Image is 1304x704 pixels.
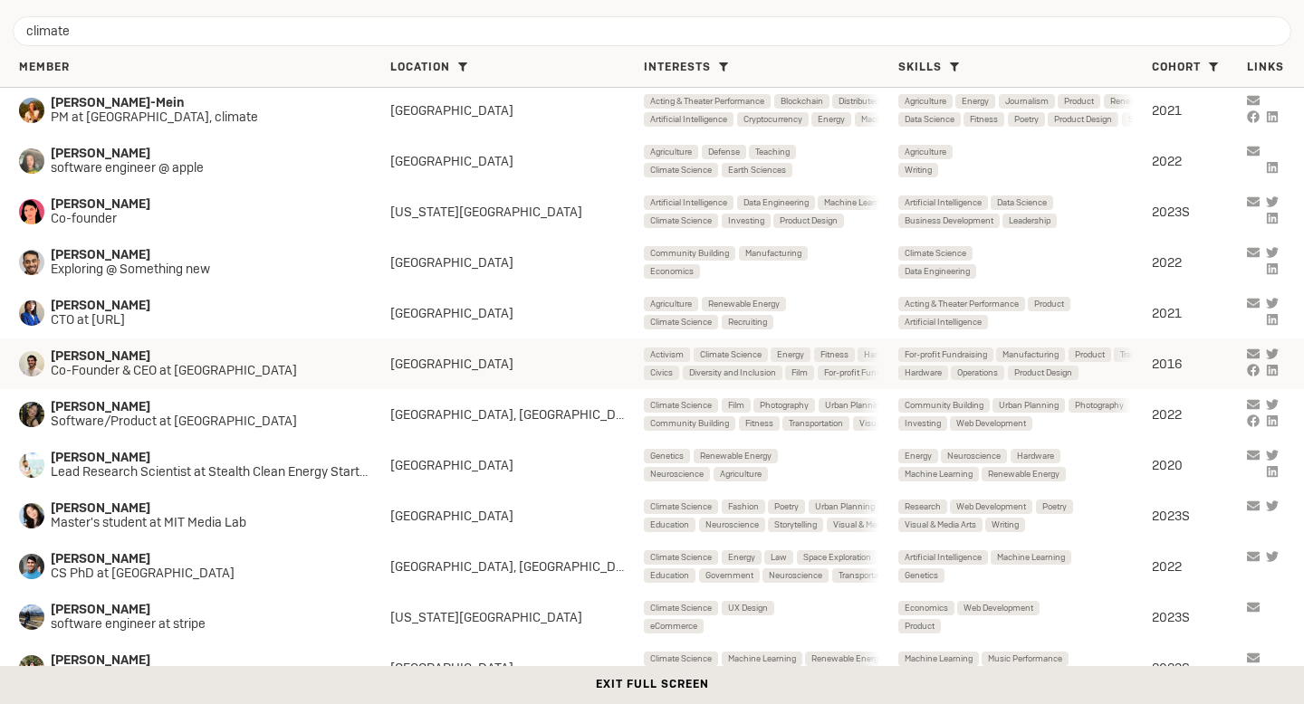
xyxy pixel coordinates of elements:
span: Artificial Intelligence [905,195,982,210]
span: [PERSON_NAME] [51,400,359,414]
span: Space Exploration [803,549,871,565]
span: Agriculture [650,296,692,311]
span: Climate Science [650,314,712,329]
div: [US_STATE][GEOGRAPHIC_DATA] [390,609,644,625]
span: Climate Science [650,397,712,413]
input: Search by name, company, cohort, interests, and more... [13,16,1291,47]
span: Climate Science [650,549,712,565]
span: Machine Learning [905,651,973,666]
span: Music Performance [988,651,1062,666]
div: 2016 [1152,356,1247,372]
span: Machine Learning [824,195,892,210]
span: Manufacturing [1002,347,1059,362]
span: Urban Planning [825,397,885,413]
span: Cohort [1152,61,1201,75]
span: Education [650,517,689,532]
span: [PERSON_NAME] [51,248,359,262]
span: Poetry [774,499,799,514]
span: Cryptocurrency [743,111,802,127]
div: [GEOGRAPHIC_DATA] [390,305,644,321]
div: 2023S [1152,204,1247,220]
span: [PERSON_NAME]-Mein [51,96,359,110]
span: Urban Planning [999,397,1059,413]
span: Government [705,567,753,583]
span: Manufacturing [745,245,801,261]
span: Renewable Energy [811,651,883,666]
span: Investing [728,213,764,228]
span: Data Engineering [743,195,809,210]
span: Teaching [755,144,790,159]
span: UX Design [728,600,768,615]
span: Poetry [1042,499,1067,514]
span: Artificial Intelligence [650,111,727,127]
span: Data Science [905,111,954,127]
span: Artificial Intelligence [905,314,982,329]
span: Leadership [1009,213,1050,228]
span: Machine Learning [997,549,1065,565]
span: Visual & Media Arts [833,517,905,532]
span: Climate Science [650,499,712,514]
span: Master's student at MIT Media Lab [51,516,359,530]
span: Agriculture [905,93,946,109]
div: 2021 [1152,102,1247,119]
span: Film [791,365,808,380]
span: Renewable Energy [1110,93,1182,109]
span: Energy [818,111,845,127]
span: Web Development [956,415,1026,431]
span: Neuroscience [650,466,704,481]
span: Data Engineering [905,263,970,279]
div: 2022 [1152,153,1247,169]
div: [GEOGRAPHIC_DATA] [390,457,644,473]
span: Climate Science [905,245,966,261]
span: Exploring @ Something new [51,262,359,277]
span: Community Building [650,415,729,431]
span: Renewable Energy [700,448,772,463]
span: Diversity and Inclusion [689,365,776,380]
span: CS PhD at [GEOGRAPHIC_DATA] [51,566,359,581]
span: Genetics [650,448,684,463]
span: Location [390,61,450,75]
span: Energy [777,347,804,362]
span: Genetics [905,567,938,583]
span: Activism [650,347,684,362]
span: Urban Planning [815,499,875,514]
span: Fashion [728,499,759,514]
span: CTO at [URL] [51,313,359,328]
div: 2023S [1152,660,1247,676]
span: Machine Learning [728,651,796,666]
span: For-profit Fundraising [824,365,906,380]
div: 2022 [1152,254,1247,271]
span: software engineer @ apple [51,161,359,176]
div: [GEOGRAPHIC_DATA] [390,660,644,676]
span: Education [650,567,689,583]
span: Lead Research Scientist at Stealth Clean Energy Startup [51,465,390,480]
span: Renewable Energy [708,296,780,311]
span: Artificial Intelligence [905,549,982,565]
span: Energy [962,93,989,109]
span: Hardware [1017,448,1054,463]
span: Neuroscience [947,448,1001,463]
span: Community Building [650,245,729,261]
span: Fitness [970,111,998,127]
span: Member [19,61,70,75]
div: [US_STATE][GEOGRAPHIC_DATA] [390,204,644,220]
span: Web Development [964,600,1033,615]
span: Web Development [956,499,1026,514]
span: Product Design [1054,111,1112,127]
span: Civics [650,365,673,380]
span: [PERSON_NAME] [51,653,359,668]
span: Co-Founder & CEO at [GEOGRAPHIC_DATA] [51,364,359,378]
span: Transportation [839,567,893,583]
div: [GEOGRAPHIC_DATA] [390,153,644,169]
span: Interests [644,61,711,75]
span: Earth Sciences [728,162,786,177]
span: Law [771,549,787,565]
span: Journalism [1005,93,1049,109]
span: Machine Learning [905,466,973,481]
span: Product [1064,93,1094,109]
div: 2023S [1152,508,1247,524]
span: Product Design [780,213,838,228]
span: Fitness [745,415,773,431]
div: 2023S [1152,609,1247,625]
span: [PERSON_NAME] [51,501,359,516]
